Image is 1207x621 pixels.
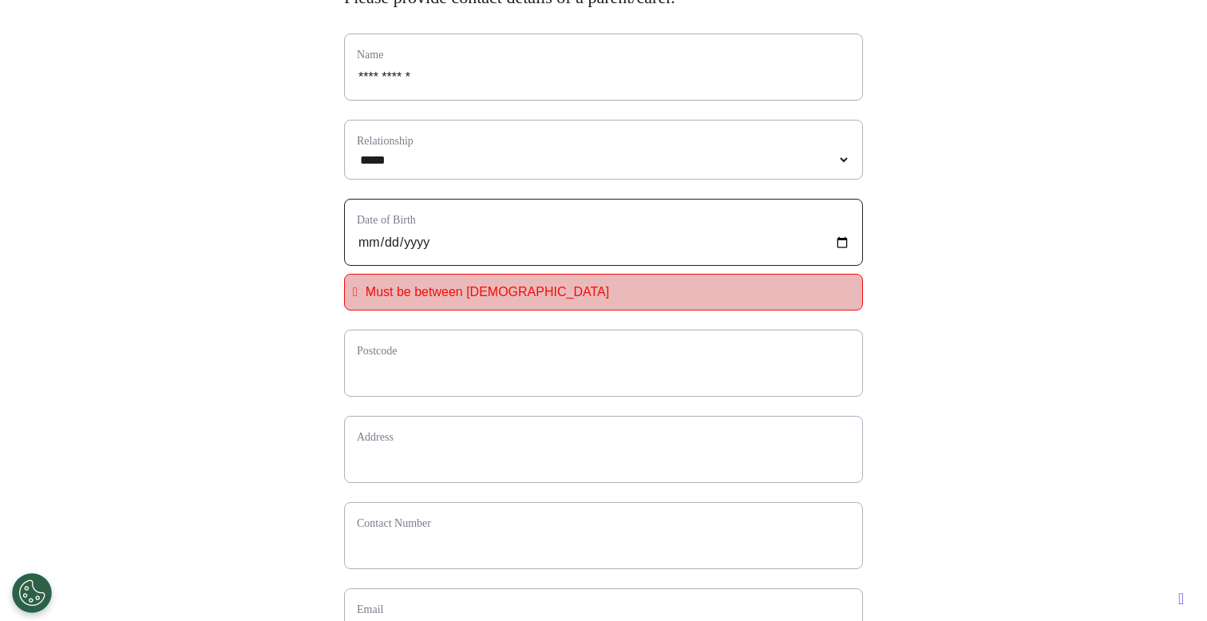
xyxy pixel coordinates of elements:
[357,46,850,63] label: Name
[357,212,850,228] label: Date of Birth
[357,515,850,532] label: Contact Number
[357,429,850,445] label: Address
[357,133,850,149] label: Relationship
[357,601,850,618] label: Email
[357,342,850,359] label: Postcode
[12,573,52,613] button: Open Preferences
[366,283,609,302] div: Must be between [DEMOGRAPHIC_DATA]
